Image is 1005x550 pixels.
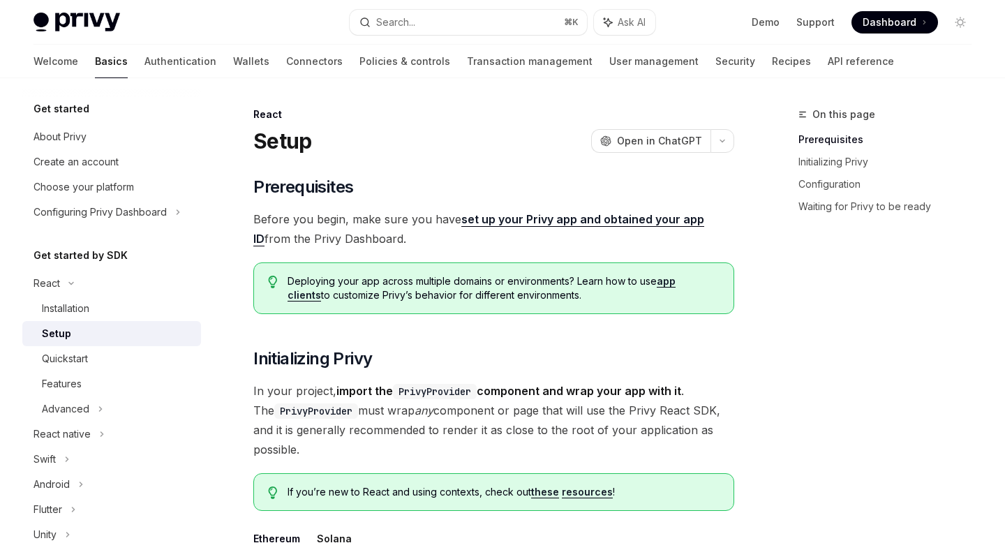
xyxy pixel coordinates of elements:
[253,128,311,154] h1: Setup
[591,129,710,153] button: Open in ChatGPT
[22,124,201,149] a: About Privy
[288,274,720,302] span: Deploying your app across multiple domains or environments? Learn how to use to customize Privy’s...
[415,403,433,417] em: any
[863,15,916,29] span: Dashboard
[33,13,120,32] img: light logo
[609,45,699,78] a: User management
[531,486,559,498] a: these
[22,321,201,346] a: Setup
[336,384,681,398] strong: import the component and wrap your app with it
[33,179,134,195] div: Choose your platform
[33,128,87,145] div: About Privy
[33,275,60,292] div: React
[594,10,655,35] button: Ask AI
[562,486,613,498] a: resources
[33,45,78,78] a: Welcome
[798,195,983,218] a: Waiting for Privy to be ready
[286,45,343,78] a: Connectors
[798,173,983,195] a: Configuration
[828,45,894,78] a: API reference
[33,501,62,518] div: Flutter
[715,45,755,78] a: Security
[42,376,82,392] div: Features
[274,403,358,419] code: PrivyProvider
[42,401,89,417] div: Advanced
[288,485,720,499] span: If you’re new to React and using contexts, check out !
[350,10,586,35] button: Search...⌘K
[772,45,811,78] a: Recipes
[33,476,70,493] div: Android
[618,15,646,29] span: Ask AI
[798,128,983,151] a: Prerequisites
[33,451,56,468] div: Swift
[812,106,875,123] span: On this page
[22,149,201,174] a: Create an account
[22,346,201,371] a: Quickstart
[33,247,128,264] h5: Get started by SDK
[233,45,269,78] a: Wallets
[253,176,353,198] span: Prerequisites
[796,15,835,29] a: Support
[253,209,734,248] span: Before you begin, make sure you have from the Privy Dashboard.
[564,17,579,28] span: ⌘ K
[253,107,734,121] div: React
[851,11,938,34] a: Dashboard
[359,45,450,78] a: Policies & controls
[253,381,734,459] span: In your project, . The must wrap component or page that will use the Privy React SDK, and it is g...
[253,348,372,370] span: Initializing Privy
[467,45,593,78] a: Transaction management
[33,204,167,221] div: Configuring Privy Dashboard
[144,45,216,78] a: Authentication
[393,384,477,399] code: PrivyProvider
[949,11,971,34] button: Toggle dark mode
[22,174,201,200] a: Choose your platform
[22,296,201,321] a: Installation
[253,212,704,246] a: set up your Privy app and obtained your app ID
[33,426,91,443] div: React native
[268,486,278,499] svg: Tip
[95,45,128,78] a: Basics
[22,371,201,396] a: Features
[42,300,89,317] div: Installation
[33,101,89,117] h5: Get started
[33,526,57,543] div: Unity
[268,276,278,288] svg: Tip
[798,151,983,173] a: Initializing Privy
[33,154,119,170] div: Create an account
[617,134,702,148] span: Open in ChatGPT
[376,14,415,31] div: Search...
[42,325,71,342] div: Setup
[752,15,780,29] a: Demo
[42,350,88,367] div: Quickstart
